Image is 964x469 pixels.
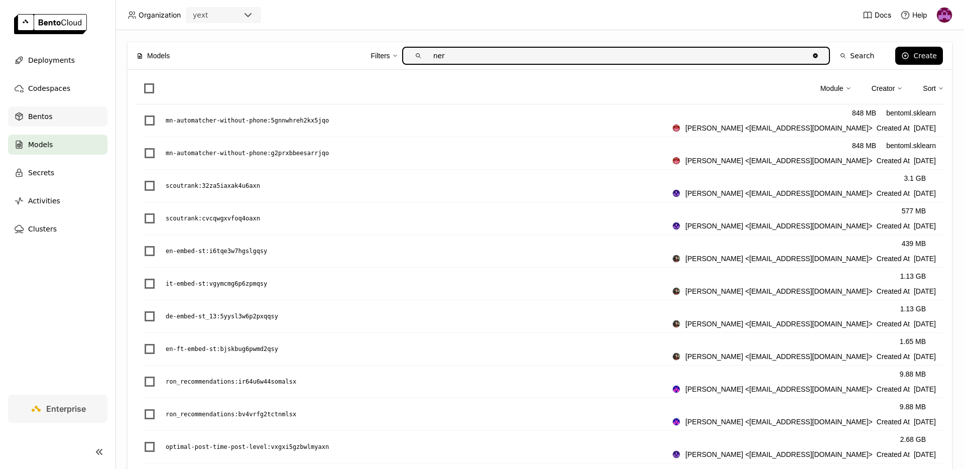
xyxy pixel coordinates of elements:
[914,220,936,231] span: [DATE]
[8,135,107,155] a: Models
[852,140,876,151] div: 848 MB
[685,220,873,231] span: [PERSON_NAME] <[EMAIL_ADDRESS][DOMAIN_NAME]>
[673,157,680,164] img: Marton Wernigg
[136,431,944,463] li: List item
[872,83,895,94] div: Creator
[886,140,936,151] div: bentoml.sklearn
[914,318,936,329] span: [DATE]
[672,220,936,231] div: Created At
[672,188,936,199] div: Created At
[8,78,107,98] a: Codespaces
[371,50,390,61] div: Filters
[673,125,680,132] img: Marton Wernigg
[672,286,936,297] div: Created At
[685,384,873,395] span: [PERSON_NAME] <[EMAIL_ADDRESS][DOMAIN_NAME]>
[28,223,57,235] span: Clusters
[166,409,672,419] a: ron_recommendations:bv4vrfg2tctnmlsx
[875,11,891,20] span: Docs
[913,52,937,60] div: Create
[209,11,210,21] input: Selected yext.
[673,386,680,393] img: Deeksha Reddy
[673,255,680,262] img: Ryan Pope
[685,416,873,427] span: [PERSON_NAME] <[EMAIL_ADDRESS][DOMAIN_NAME]>
[139,11,181,20] span: Organization
[166,213,260,223] p: scoutrank : cvcqwgxvfoq4oaxn
[685,188,873,199] span: [PERSON_NAME] <[EMAIL_ADDRESS][DOMAIN_NAME]>
[900,303,926,314] div: 1.13 GB
[28,82,70,94] span: Codespaces
[685,286,873,297] span: [PERSON_NAME] <[EMAIL_ADDRESS][DOMAIN_NAME]>
[904,173,926,184] div: 3.1 GB
[8,395,107,423] a: Enterprise
[136,333,944,366] li: List item
[8,106,107,127] a: Bentos
[685,123,873,134] span: [PERSON_NAME] <[EMAIL_ADDRESS][DOMAIN_NAME]>
[136,235,944,268] li: List item
[136,170,944,202] li: List item
[28,167,54,179] span: Secrets
[166,442,672,452] a: optimal-post-time-post-level:vxgxi5gzbwlmyaxn
[672,155,936,166] div: Created At
[673,353,680,360] img: Ryan Pope
[914,188,936,199] span: [DATE]
[371,45,398,66] div: Filters
[166,279,267,289] p: it-embed-st : vgymcmg6p6zpmqsy
[166,148,672,158] a: mn-automatcher-without-phone:g2prxbbeesarrjqo
[28,195,60,207] span: Activities
[820,83,843,94] div: Module
[820,78,852,99] div: Module
[136,104,944,137] li: List item
[8,163,107,183] a: Secrets
[166,442,329,452] p: optimal-post-time-post-level : vxgxi5gzbwlmyaxn
[166,377,672,387] a: ron_recommendations:ir64u6w44somalsx
[685,253,873,264] span: [PERSON_NAME] <[EMAIL_ADDRESS][DOMAIN_NAME]>
[136,137,944,170] li: List item
[166,148,329,158] p: mn-automatcher-without-phone : g2prxbbeesarrjqo
[900,10,927,20] div: Help
[166,344,672,354] a: en-ft-embed-st:bjskbug6pwmd2qsy
[166,115,329,126] p: mn-automatcher-without-phone : 5gnnwhreh2kx5jqo
[685,449,873,460] span: [PERSON_NAME] <[EMAIL_ADDRESS][DOMAIN_NAME]>
[673,288,680,295] img: Ryan Pope
[672,449,936,460] div: Created At
[672,351,936,362] div: Created At
[166,213,672,223] a: scoutrank:cvcqwgxvfoq4oaxn
[914,253,936,264] span: [DATE]
[166,377,296,387] p: ron_recommendations : ir64u6w44somalsx
[166,344,278,354] p: en-ft-embed-st : bjskbug6pwmd2qsy
[166,409,296,419] p: ron_recommendations : bv4vrfg2tctnmlsx
[923,83,936,94] div: Sort
[136,202,944,235] div: List item
[672,384,936,395] div: Created At
[900,401,926,412] div: 9.88 MB
[914,286,936,297] span: [DATE]
[872,78,903,99] div: Creator
[136,366,944,398] li: List item
[895,47,943,65] button: Create
[136,300,944,333] li: List item
[28,110,52,123] span: Bentos
[914,155,936,166] span: [DATE]
[912,11,927,20] span: Help
[673,451,680,458] img: Sneha Kuchipudi
[900,434,926,445] div: 2.68 GB
[673,190,680,197] img: Sneha Kuchipudi
[28,54,75,66] span: Deployments
[166,311,672,321] a: de-embed-st_13:5yysl3w6p2pxqqsy
[863,10,891,20] a: Docs
[673,418,680,425] img: Deeksha Reddy
[136,398,944,431] div: List item
[672,318,936,329] div: Created At
[672,123,936,134] div: Created At
[685,155,873,166] span: [PERSON_NAME] <[EMAIL_ADDRESS][DOMAIN_NAME]>
[900,369,926,380] div: 9.88 MB
[914,351,936,362] span: [DATE]
[902,238,926,249] div: 439 MB
[8,191,107,211] a: Activities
